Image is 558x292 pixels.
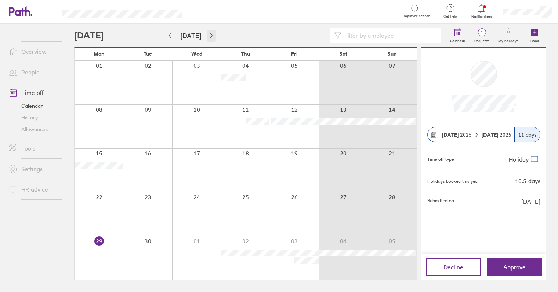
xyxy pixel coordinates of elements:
span: 1 [470,30,494,36]
label: Book [526,37,543,43]
div: 10.5 days [515,178,540,184]
span: Thu [241,51,250,57]
button: Approve [487,258,542,276]
a: Notifications [470,4,493,19]
label: My holidays [494,37,523,43]
a: HR advice [3,182,62,197]
label: Calendar [446,37,470,43]
a: 1Requests [470,24,494,47]
span: Approve [503,264,526,270]
button: Decline [426,258,481,276]
label: Requests [470,37,494,43]
div: Time off type [427,154,454,163]
a: Book [523,24,546,47]
input: Filter by employee [341,29,437,42]
span: Sat [339,51,347,57]
a: Allowances [3,123,62,135]
span: Submitted on [427,198,454,205]
strong: [DATE] [482,132,500,138]
button: [DATE] [175,30,207,42]
a: History [3,112,62,123]
div: Search [202,8,221,14]
a: Settings [3,162,62,176]
span: Holiday [509,156,529,163]
span: Tue [144,51,152,57]
div: Holidays booked this year [427,179,479,184]
a: Calendar [446,24,470,47]
span: Wed [191,51,202,57]
span: Get help [438,14,462,19]
span: 2025 [482,132,511,138]
span: Mon [94,51,105,57]
span: 2025 [442,132,472,138]
a: My holidays [494,24,523,47]
strong: [DATE] [442,132,459,138]
span: Decline [443,264,463,270]
a: Overview [3,44,62,59]
a: Time off [3,85,62,100]
span: Notifications [470,15,493,19]
span: Employee search [402,14,430,18]
span: Fri [291,51,298,57]
div: 11 days [514,127,540,142]
a: Tools [3,141,62,156]
a: Calendar [3,100,62,112]
span: [DATE] [521,198,540,205]
span: Sun [387,51,397,57]
a: People [3,65,62,80]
